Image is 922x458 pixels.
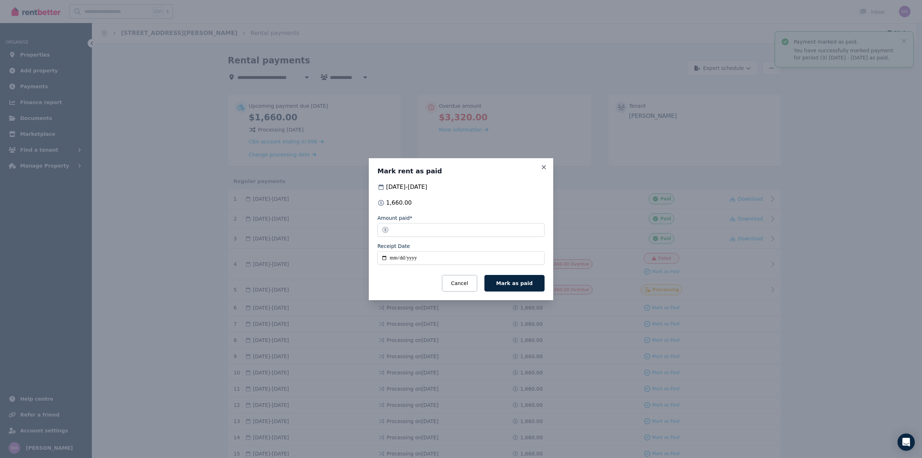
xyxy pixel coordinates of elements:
[377,167,545,175] h3: Mark rent as paid
[898,433,915,451] div: Open Intercom Messenger
[484,275,545,292] button: Mark as paid
[496,280,533,286] span: Mark as paid
[386,183,427,191] span: [DATE] - [DATE]
[377,214,412,222] label: Amount paid*
[377,243,410,250] label: Receipt Date
[386,199,412,207] span: 1,660.00
[442,275,477,292] button: Cancel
